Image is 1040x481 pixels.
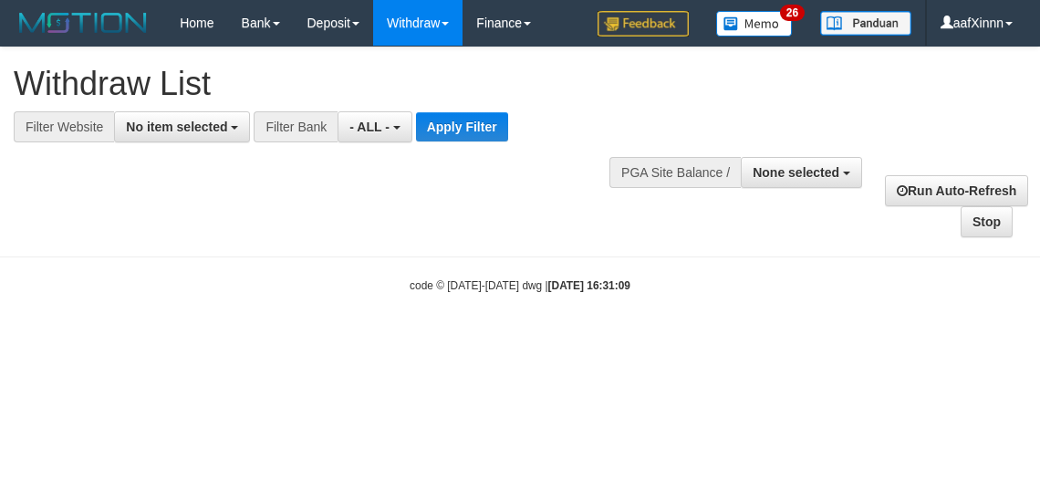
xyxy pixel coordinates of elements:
img: Feedback.jpg [598,11,689,37]
div: PGA Site Balance / [609,157,741,188]
small: code © [DATE]-[DATE] dwg | [410,279,630,292]
span: 26 [780,5,805,21]
strong: [DATE] 16:31:09 [548,279,630,292]
button: No item selected [114,111,250,142]
h1: Withdraw List [14,66,675,102]
div: Filter Website [14,111,114,142]
button: None selected [741,157,862,188]
img: panduan.png [820,11,911,36]
button: - ALL - [338,111,411,142]
img: MOTION_logo.png [14,9,152,37]
span: - ALL - [349,120,390,134]
button: Apply Filter [416,112,508,141]
a: Run Auto-Refresh [885,175,1028,206]
div: Filter Bank [254,111,338,142]
span: None selected [753,165,839,180]
img: Button%20Memo.svg [716,11,793,37]
a: Stop [961,206,1013,237]
span: No item selected [126,120,227,134]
